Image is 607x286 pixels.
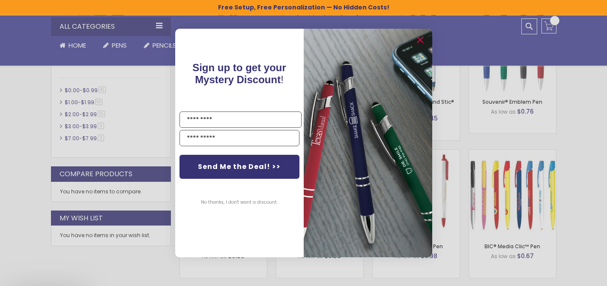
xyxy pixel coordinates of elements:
[179,155,299,179] button: Send Me the Deal! >>
[197,192,282,213] button: No thanks, I don't want a discount.
[536,263,607,286] iframe: Google Customer Reviews
[179,130,299,146] input: YOUR EMAIL
[192,62,286,85] span: !
[192,62,286,85] span: Sign up to get your Mystery Discount
[304,29,432,257] img: 081b18bf-2f98-4675-a917-09431eb06994.jpeg
[413,33,427,47] button: Close dialog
